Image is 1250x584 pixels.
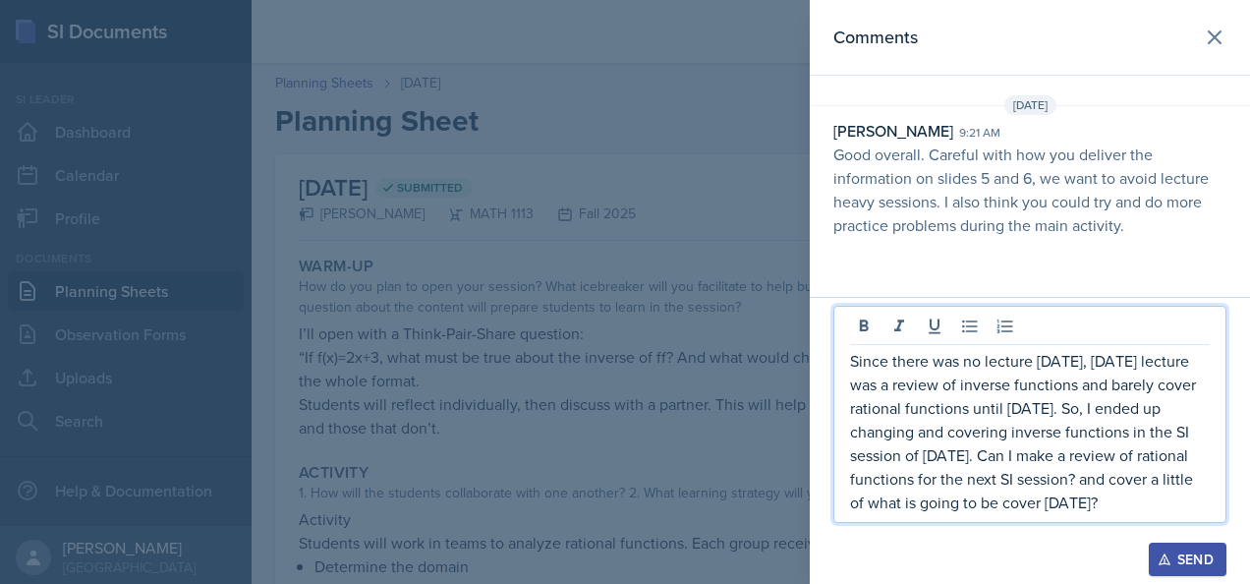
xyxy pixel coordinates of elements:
[1162,552,1214,567] div: Send
[1149,543,1226,576] button: Send
[850,349,1210,514] p: Since there was no lecture [DATE], [DATE] lecture was a review of inverse functions and barely co...
[833,143,1226,237] p: Good overall. Careful with how you deliver the information on slides 5 and 6, we want to avoid le...
[1004,95,1056,115] span: [DATE]
[833,24,918,51] h2: Comments
[833,119,953,143] div: [PERSON_NAME]
[959,124,1000,142] div: 9:21 am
